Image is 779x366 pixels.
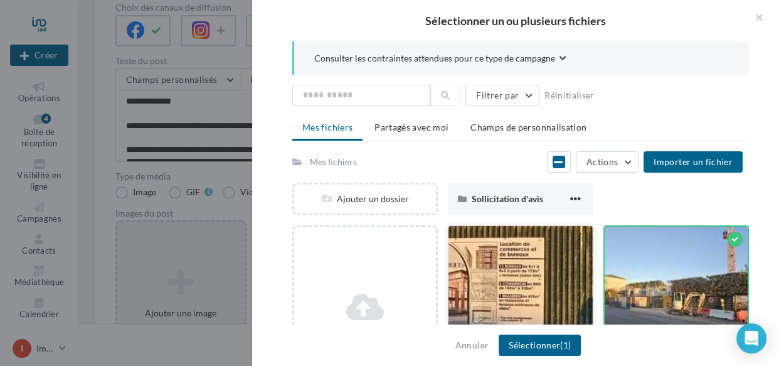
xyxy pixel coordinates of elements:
[560,340,571,350] span: (1)
[539,88,600,103] button: Réinitialiser
[465,85,539,106] button: Filtrer par
[314,52,555,65] span: Consulter les contraintes attendues pour ce type de campagne
[302,122,352,132] span: Mes fichiers
[310,156,357,168] div: Mes fichiers
[499,335,581,356] button: Sélectionner(1)
[314,51,566,67] button: Consulter les contraintes attendues pour ce type de campagne
[272,15,759,26] h2: Sélectionner un ou plusieurs fichiers
[654,156,733,167] span: Importer un fichier
[586,156,618,167] span: Actions
[576,151,639,173] button: Actions
[472,193,543,204] span: Sollicitation d'avis
[294,193,436,205] div: Ajouter un dossier
[736,323,766,353] div: Open Intercom Messenger
[644,151,743,173] button: Importer un fichier
[374,122,448,132] span: Partagés avec moi
[470,122,586,132] span: Champs de personnalisation
[450,338,494,353] button: Annuler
